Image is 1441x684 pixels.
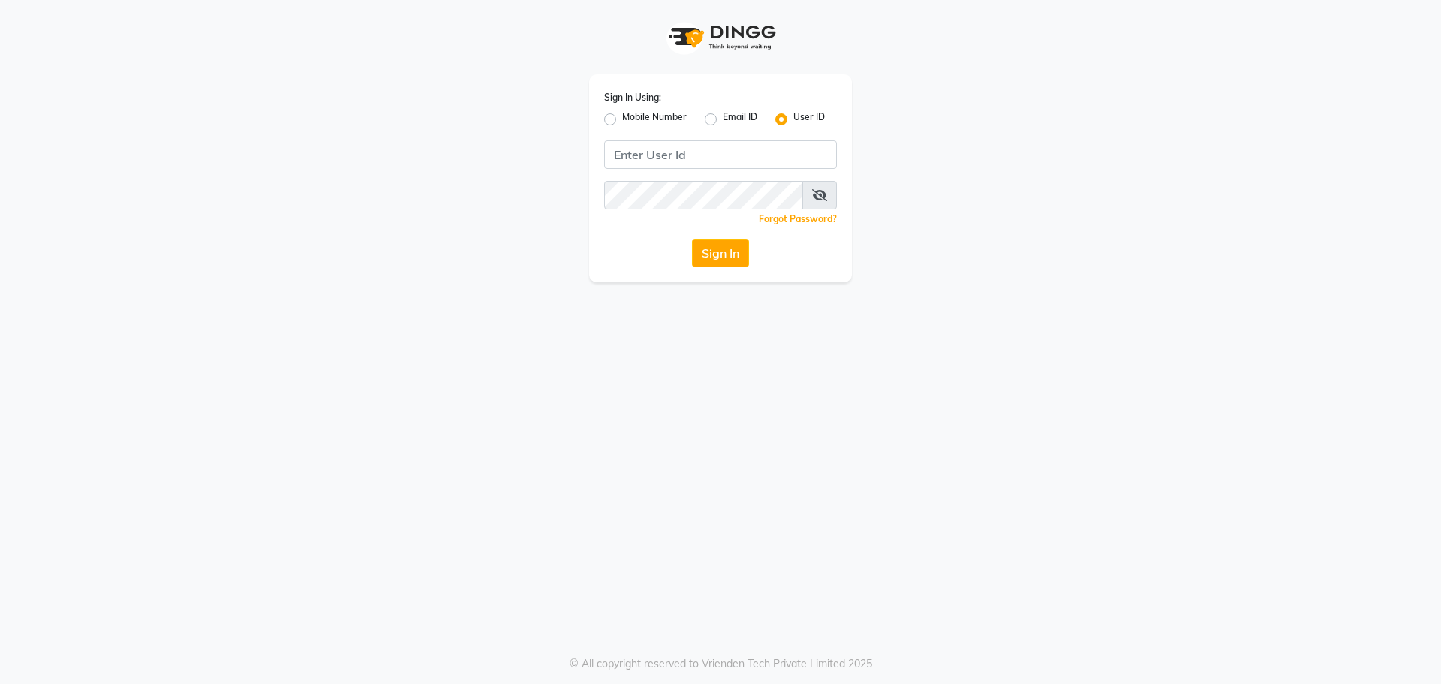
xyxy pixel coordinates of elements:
label: Mobile Number [622,110,687,128]
img: logo1.svg [660,15,781,59]
input: Username [604,181,803,209]
label: Sign In Using: [604,91,661,104]
label: Email ID [723,110,757,128]
a: Forgot Password? [759,213,837,224]
label: User ID [793,110,825,128]
button: Sign In [692,239,749,267]
input: Username [604,140,837,169]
